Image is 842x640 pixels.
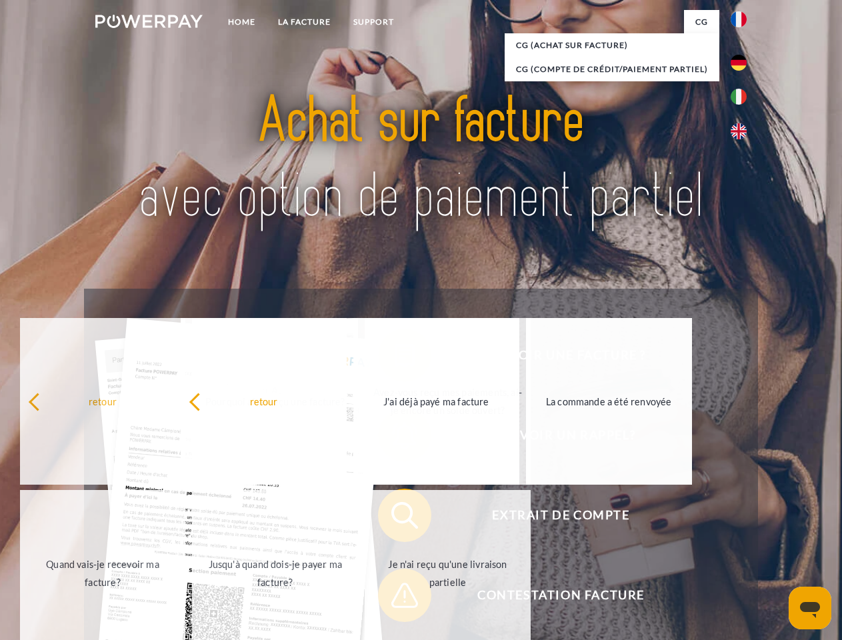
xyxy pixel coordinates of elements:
img: de [731,55,747,71]
a: CG [684,10,719,34]
a: LA FACTURE [267,10,342,34]
div: retour [28,392,178,410]
button: Extrait de compte [378,489,725,542]
img: title-powerpay_fr.svg [127,64,715,255]
a: Support [342,10,405,34]
div: Je n'ai reçu qu'une livraison partielle [373,555,523,591]
div: retour [189,392,339,410]
div: La commande a été renvoyée [534,392,684,410]
div: Quand vais-je recevoir ma facture? [28,555,178,591]
div: Jusqu'à quand dois-je payer ma facture? [200,555,350,591]
div: J'ai déjà payé ma facture [361,392,511,410]
img: logo-powerpay-white.svg [95,15,203,28]
span: Contestation Facture [397,569,724,622]
a: CG (Compte de crédit/paiement partiel) [505,57,719,81]
img: en [731,123,747,139]
span: Extrait de compte [397,489,724,542]
button: Contestation Facture [378,569,725,622]
a: CG (achat sur facture) [505,33,719,57]
a: Home [217,10,267,34]
img: fr [731,11,747,27]
iframe: Bouton de lancement de la fenêtre de messagerie [789,587,831,629]
img: it [731,89,747,105]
